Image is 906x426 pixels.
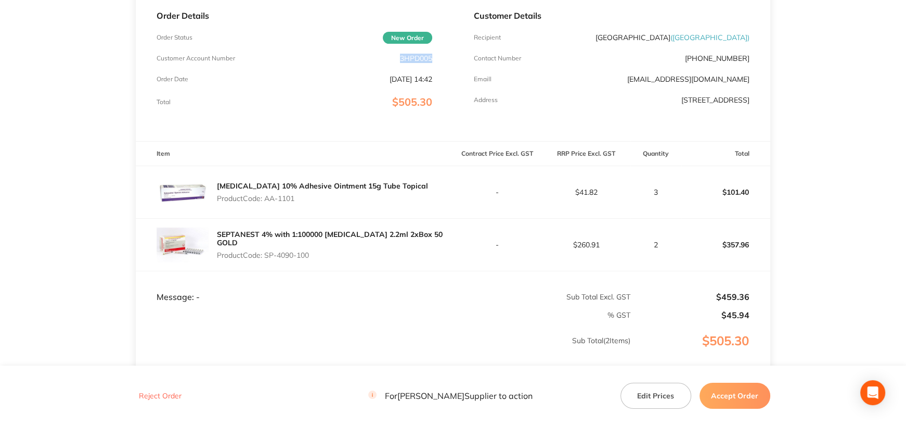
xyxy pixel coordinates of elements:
p: Sub Total Excl. GST [454,293,630,301]
img: NWx3M2RuMQ [157,166,209,218]
p: Contact Number [474,55,521,62]
p: $505.30 [631,334,769,369]
p: [PHONE_NUMBER] [685,54,749,62]
span: New Order [383,32,432,44]
p: Order Details [157,11,432,20]
span: ( [GEOGRAPHIC_DATA] ) [670,33,749,42]
div: Open Intercom Messenger [860,380,885,405]
p: [GEOGRAPHIC_DATA] [596,33,749,42]
th: Total [681,142,770,166]
p: For [PERSON_NAME] Supplier to action [368,391,533,401]
p: $260.91 [542,241,630,249]
p: - [454,241,541,249]
p: $45.94 [631,310,749,320]
th: Contract Price Excl. GST [453,142,542,166]
p: Order Date [157,76,188,83]
img: djhkZ3M2cQ [157,219,209,271]
th: Quantity [630,142,681,166]
a: [MEDICAL_DATA] 10% Adhesive Ointment 15g Tube Topical [217,181,428,191]
button: Reject Order [136,392,185,401]
td: Message: - [136,271,453,302]
p: Customer Details [474,11,749,20]
p: Address [474,96,498,104]
p: % GST [136,311,630,319]
p: 3HPD005 [400,54,432,62]
p: Product Code: AA-1101 [217,194,428,203]
p: $459.36 [631,292,749,302]
th: Item [136,142,453,166]
a: [EMAIL_ADDRESS][DOMAIN_NAME] [627,74,749,84]
p: 2 [631,241,681,249]
p: Order Status [157,34,192,41]
p: [STREET_ADDRESS] [681,96,749,104]
p: $41.82 [542,188,630,196]
button: Edit Prices [620,383,691,409]
button: Accept Order [700,383,770,409]
p: [DATE] 14:42 [390,75,432,83]
p: $357.96 [682,232,770,257]
a: SEPTANEST 4% with 1:100000 [MEDICAL_DATA] 2.2ml 2xBox 50 GOLD [217,230,443,247]
span: $505.30 [392,95,432,108]
p: 3 [631,188,681,196]
p: Total [157,98,171,106]
th: RRP Price Excl. GST [542,142,631,166]
p: Customer Account Number [157,55,235,62]
p: Recipient [474,34,501,41]
p: Emaill [474,76,491,83]
p: - [454,188,541,196]
p: $101.40 [682,180,770,205]
p: Product Code: SP-4090-100 [217,251,453,259]
p: Sub Total ( 2 Items) [136,336,630,366]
